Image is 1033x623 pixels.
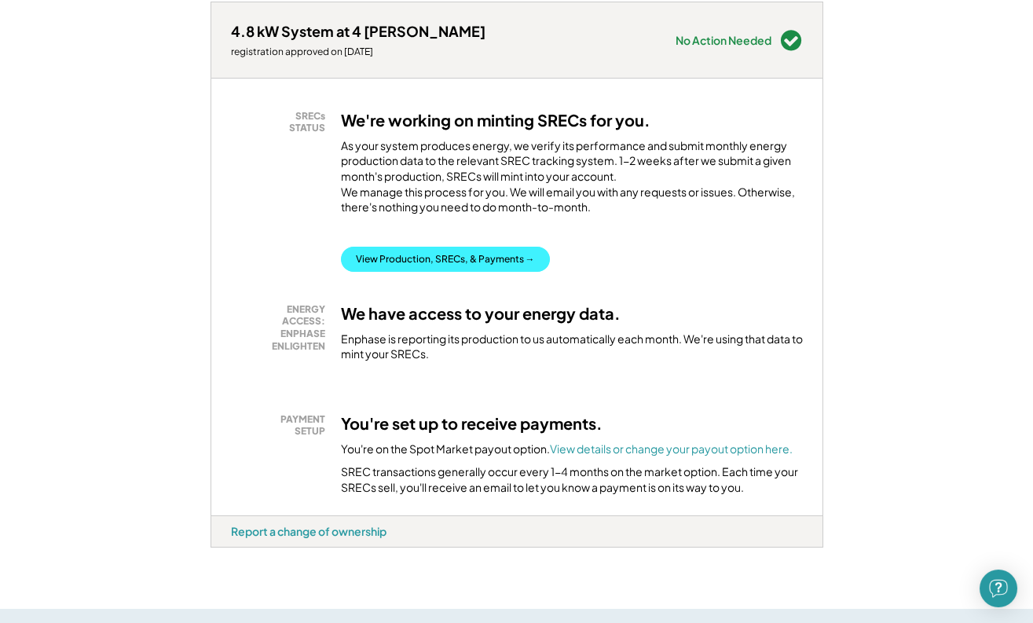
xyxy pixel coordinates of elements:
div: No Action Needed [676,35,771,46]
div: Enphase is reporting its production to us automatically each month. We're using that data to mint... [341,332,803,362]
div: SREC transactions generally occur every 1-4 months on the market option. Each time your SRECs sel... [341,464,803,495]
button: View Production, SRECs, & Payments → [341,247,550,272]
div: As your system produces energy, we verify its performance and submit monthly energy production da... [341,138,803,223]
div: registration approved on [DATE] [231,46,485,58]
div: Open Intercom Messenger [980,570,1017,607]
div: pddn1ufb - VA Distributed [211,548,266,554]
div: ENERGY ACCESS: ENPHASE ENLIGHTEN [239,303,325,352]
div: 4.8 kW System at 4 [PERSON_NAME] [231,22,485,40]
div: Report a change of ownership [231,524,386,538]
h3: We're working on minting SRECs for you. [341,110,650,130]
div: You're on the Spot Market payout option. [341,442,793,457]
h3: We have access to your energy data. [341,303,621,324]
div: PAYMENT SETUP [239,413,325,438]
a: View details or change your payout option here. [550,442,793,456]
div: SRECs STATUS [239,110,325,134]
h3: You're set up to receive payments. [341,413,603,434]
